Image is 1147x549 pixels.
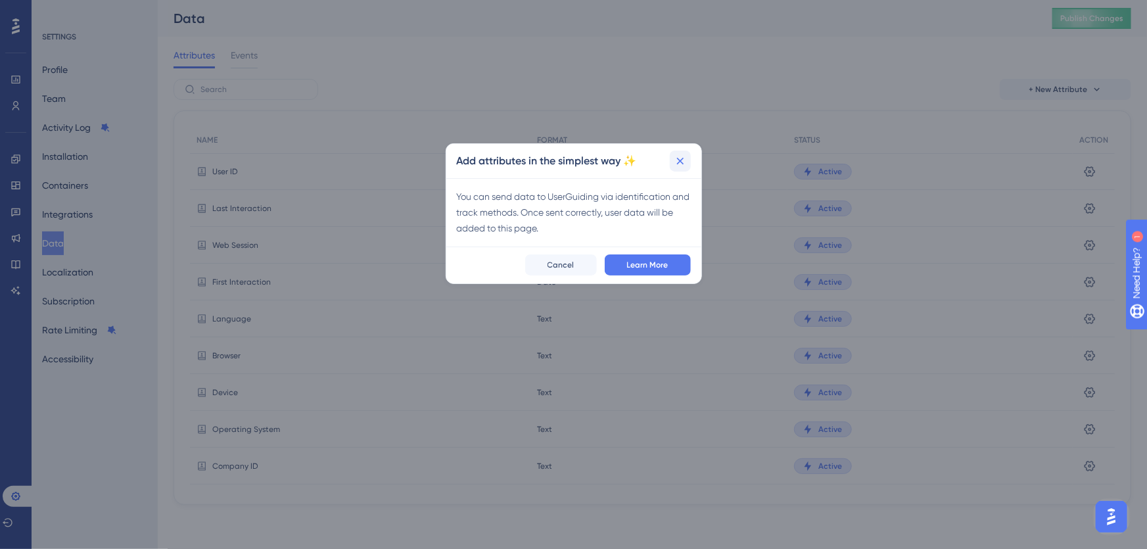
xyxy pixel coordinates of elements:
[457,153,637,169] h2: Add attributes in the simplest way ✨
[1092,497,1131,537] iframe: UserGuiding AI Assistant Launcher
[548,260,574,270] span: Cancel
[457,189,691,236] div: You can send data to UserGuiding via identification and track methods. Once sent correctly, user ...
[31,3,82,19] span: Need Help?
[627,260,668,270] span: Learn More
[91,7,95,17] div: 1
